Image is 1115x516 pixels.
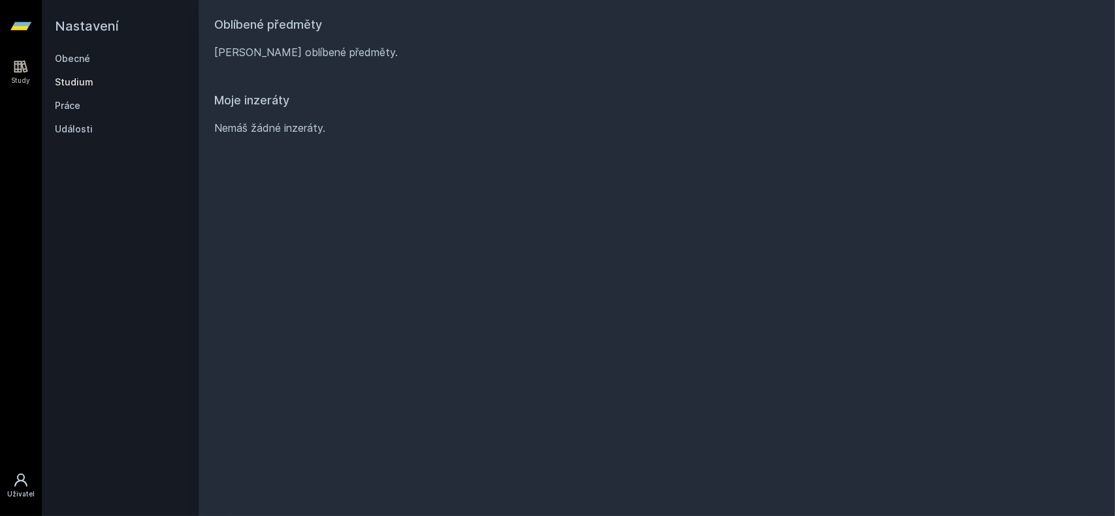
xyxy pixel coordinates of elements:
[214,91,1099,110] h1: Moje inzeráty
[214,16,1099,34] h1: Oblíbené předměty
[55,123,186,136] a: Události
[7,489,35,499] div: Uživatel
[214,44,1099,60] div: [PERSON_NAME] oblíbené předměty.
[3,466,39,506] a: Uživatel
[55,52,186,65] a: Obecné
[55,99,186,112] a: Práce
[3,52,39,92] a: Study
[12,76,31,85] div: Study
[55,76,186,89] a: Studium
[214,120,1099,136] div: Nemáš žádné inzeráty.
